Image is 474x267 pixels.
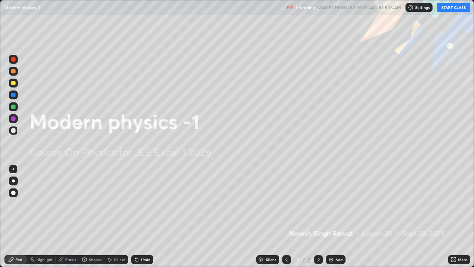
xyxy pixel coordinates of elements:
[294,5,315,10] p: Recording
[65,258,76,261] div: Eraser
[89,258,101,261] div: Shapes
[336,258,343,261] div: Add
[36,258,53,261] div: Highlight
[141,258,150,261] div: Undo
[4,4,40,10] p: Modern physics -1
[303,257,305,262] div: /
[328,257,334,263] img: add-slide-button
[114,258,125,261] div: Select
[318,4,401,11] h5: WAS SCHEDULED TO START AT 9:15 AM
[415,6,430,9] p: Settings
[458,258,467,261] div: More
[294,257,301,262] div: 2
[16,258,22,261] div: Pen
[408,4,414,10] img: class-settings-icons
[437,3,470,12] button: START CLASS
[266,258,276,261] div: Slides
[287,4,293,10] img: recording.375f2c34.svg
[307,256,311,263] div: 2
